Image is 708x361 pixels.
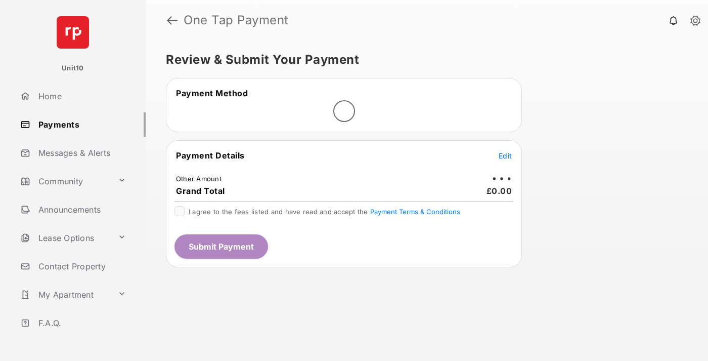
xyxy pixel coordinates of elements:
[16,283,114,307] a: My Apartment
[174,234,268,259] button: Submit Payment
[176,150,245,161] span: Payment Details
[16,141,146,165] a: Messages & Alerts
[175,174,222,183] td: Other Amount
[62,63,84,73] p: Unit10
[166,54,680,66] h5: Review & Submit Your Payment
[499,150,512,161] button: Edit
[16,84,146,108] a: Home
[16,226,114,250] a: Lease Options
[176,186,225,196] span: Grand Total
[16,254,146,278] a: Contact Property
[499,151,512,160] span: Edit
[16,112,146,137] a: Payments
[184,14,289,26] strong: One Tap Payment
[16,169,114,193] a: Community
[16,197,146,222] a: Announcements
[370,208,460,216] button: I agree to the fees listed and have read and accept the
[176,88,248,98] span: Payment Method
[57,16,89,49] img: svg+xml;base64,PHN2ZyB4bWxucz0iaHR0cDovL3d3dy53My5vcmcvMjAwMC9zdmciIHdpZHRoPSI2NCIgaGVpZ2h0PSI2NC...
[189,208,460,216] span: I agree to the fees listed and have read and accept the
[16,311,146,335] a: F.A.Q.
[486,186,512,196] span: £0.00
